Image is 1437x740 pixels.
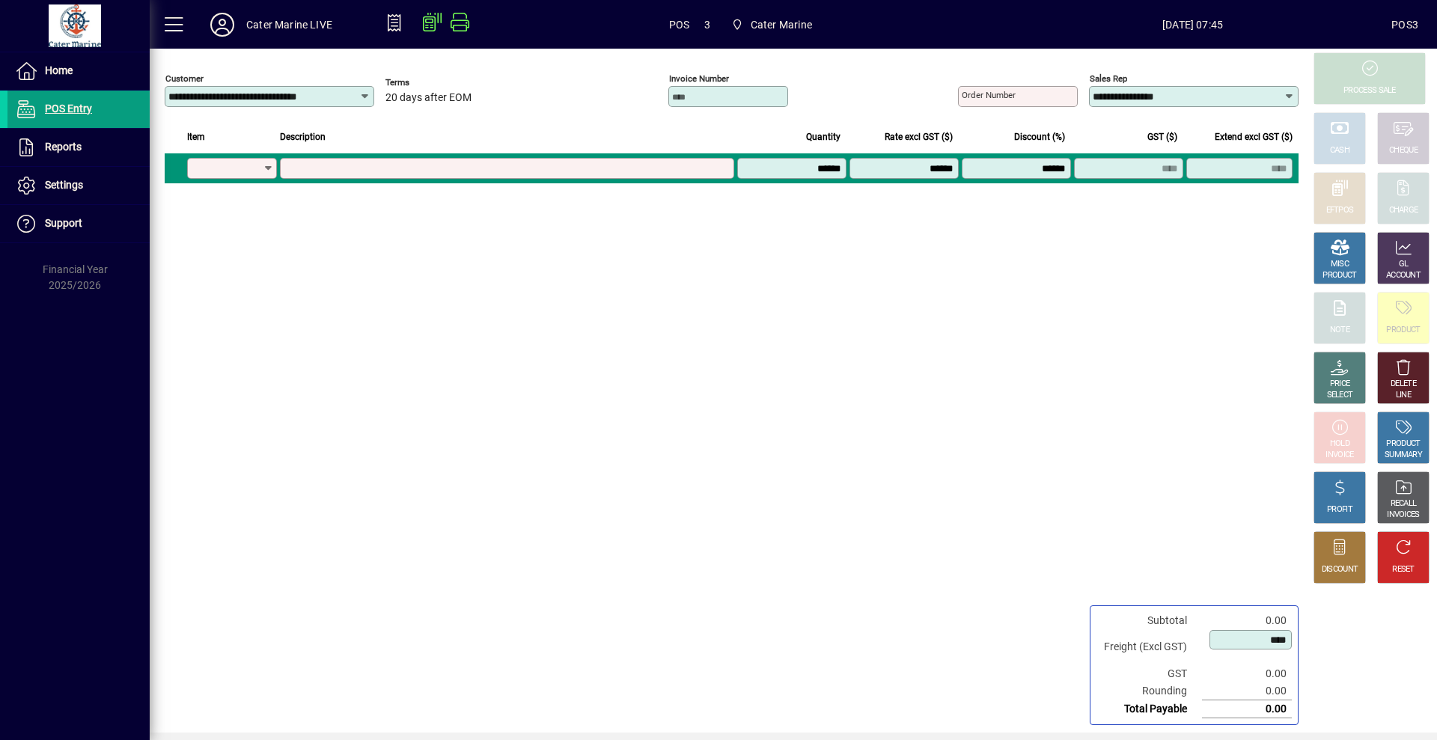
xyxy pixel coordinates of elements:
[1391,379,1416,390] div: DELETE
[1014,129,1065,145] span: Discount (%)
[994,13,1391,37] span: [DATE] 07:45
[1202,682,1292,700] td: 0.00
[1096,612,1202,629] td: Subtotal
[1343,85,1396,97] div: PROCESS SALE
[45,141,82,153] span: Reports
[1386,438,1420,450] div: PRODUCT
[1090,73,1127,84] mat-label: Sales rep
[7,205,150,242] a: Support
[725,11,818,38] span: Cater Marine
[1389,205,1418,216] div: CHARGE
[1202,665,1292,682] td: 0.00
[885,129,953,145] span: Rate excl GST ($)
[1096,700,1202,718] td: Total Payable
[1325,450,1353,461] div: INVOICE
[1396,390,1411,401] div: LINE
[187,129,205,145] span: Item
[1385,450,1422,461] div: SUMMARY
[280,129,326,145] span: Description
[1330,325,1349,336] div: NOTE
[1391,13,1418,37] div: POS3
[45,64,73,76] span: Home
[45,103,92,114] span: POS Entry
[1215,129,1293,145] span: Extend excl GST ($)
[165,73,204,84] mat-label: Customer
[1326,205,1354,216] div: EFTPOS
[1330,379,1350,390] div: PRICE
[45,179,83,191] span: Settings
[1096,629,1202,665] td: Freight (Excl GST)
[1386,325,1420,336] div: PRODUCT
[198,11,246,38] button: Profile
[1386,270,1421,281] div: ACCOUNT
[1389,145,1418,156] div: CHEQUE
[1096,665,1202,682] td: GST
[1202,700,1292,718] td: 0.00
[1147,129,1177,145] span: GST ($)
[669,13,690,37] span: POS
[1331,259,1349,270] div: MISC
[1327,390,1353,401] div: SELECT
[1322,270,1356,281] div: PRODUCT
[1322,564,1358,575] div: DISCOUNT
[7,129,150,166] a: Reports
[1387,510,1419,521] div: INVOICES
[1330,145,1349,156] div: CASH
[1399,259,1409,270] div: GL
[1392,564,1415,575] div: RESET
[669,73,729,84] mat-label: Invoice number
[1330,438,1349,450] div: HOLD
[1391,498,1417,510] div: RECALL
[45,217,82,229] span: Support
[7,52,150,90] a: Home
[1327,504,1352,516] div: PROFIT
[385,92,472,104] span: 20 days after EOM
[1096,682,1202,700] td: Rounding
[385,78,475,88] span: Terms
[751,13,812,37] span: Cater Marine
[246,13,332,37] div: Cater Marine LIVE
[7,167,150,204] a: Settings
[806,129,840,145] span: Quantity
[962,90,1016,100] mat-label: Order number
[1202,612,1292,629] td: 0.00
[704,13,710,37] span: 3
